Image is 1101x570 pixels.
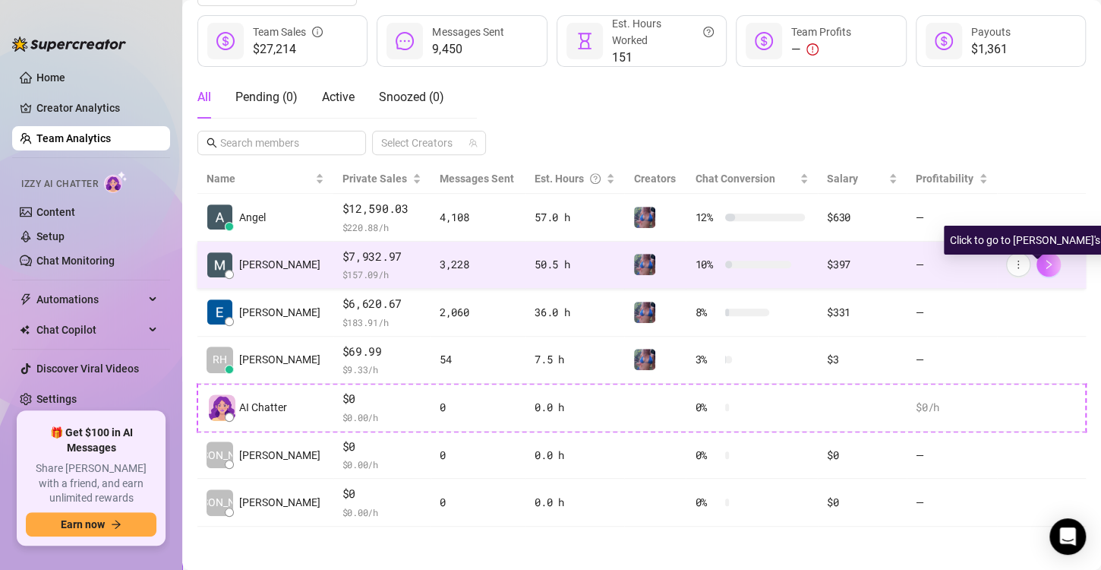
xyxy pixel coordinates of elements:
span: Messages Sent [440,173,514,185]
span: thunderbolt [20,293,32,306]
span: 8 % [695,304,719,321]
div: 0 [440,494,516,511]
span: Profitability [916,173,973,185]
span: 12 % [695,209,719,226]
img: Jaylie [634,302,655,323]
span: info-circle [312,24,323,40]
img: izzy-ai-chatter-avatar-DDCN_rTZ.svg [209,394,235,421]
span: $ 220.88 /h [342,220,421,235]
span: arrow-right [111,519,121,530]
div: 54 [440,351,516,368]
img: Jaylie [634,254,655,275]
span: [PERSON_NAME] [239,494,320,511]
div: 2,060 [440,304,516,321]
div: $630 [827,209,898,226]
td: — [907,432,997,480]
div: Open Intercom Messenger [1049,518,1086,555]
a: Team Analytics [36,132,111,144]
span: Automations [36,287,144,312]
span: 151 [612,49,714,67]
input: Search members [220,135,345,151]
img: Angel [207,204,232,230]
th: Name [197,164,333,194]
td: — [907,194,997,242]
a: Chat Monitoring [36,255,115,267]
span: $1,361 [971,40,1011,59]
span: Messages Sent [432,26,503,38]
span: [PERSON_NAME] [239,351,320,368]
span: RH [213,351,227,368]
th: Creators [624,164,686,194]
div: 36.0 h [535,304,615,321]
span: question-circle [703,15,714,49]
span: Name [207,170,312,187]
div: Team Sales [253,24,323,40]
span: 0 % [695,447,719,464]
img: Eunice [207,299,232,325]
div: 0 [440,447,516,464]
div: 0.0 h [535,399,615,416]
span: Salary [827,173,858,185]
span: Snoozed ( 0 ) [379,90,444,104]
span: Share [PERSON_NAME] with a friend, and earn unlimited rewards [26,461,156,506]
span: Payouts [971,26,1011,38]
img: Jaylie [634,349,655,370]
span: $ 0.00 /h [342,410,421,425]
span: dollar-circle [216,32,235,50]
span: team [468,138,478,147]
div: $0 [827,447,898,464]
td: — [907,289,997,337]
span: [PERSON_NAME] [179,494,260,511]
span: dollar-circle [755,32,773,50]
a: Settings [36,393,77,405]
a: Setup [36,230,65,242]
div: 0.0 h [535,447,615,464]
span: search [207,138,217,148]
div: 7.5 h [535,351,615,368]
span: $7,932.97 [342,248,421,266]
span: $ 9.33 /h [342,362,421,377]
span: $ 183.91 /h [342,315,421,330]
span: $ 0.00 /h [342,505,421,520]
span: $0 [342,438,421,456]
button: Earn nowarrow-right [26,512,156,537]
td: — [907,337,997,385]
span: $69.99 [342,343,421,361]
td: — [907,479,997,527]
div: Est. Hours Worked [612,15,714,49]
span: Chat Conversion [695,173,774,185]
span: $6,620.67 [342,295,421,313]
div: 3,228 [440,256,516,273]
td: — [907,242,997,290]
span: hourglass [576,32,594,50]
div: — [791,40,851,59]
div: Est. Hours [535,170,603,187]
span: $ 157.09 /h [342,267,421,282]
span: $0 [342,485,421,503]
span: Angel [239,209,266,226]
div: 0.0 h [535,494,615,511]
div: 50.5 h [535,256,615,273]
span: 0 % [695,399,719,416]
span: Izzy AI Chatter [21,177,98,192]
img: Chat Copilot [20,325,30,335]
span: more [1013,259,1024,270]
img: AI Chatter [104,171,128,193]
span: AI Chatter [239,399,287,416]
span: Active [322,90,355,104]
span: exclamation-circle [806,43,819,55]
span: Team Profits [791,26,851,38]
span: [PERSON_NAME] [179,447,260,464]
a: Discover Viral Videos [36,363,139,375]
span: message [396,32,414,50]
span: $ 0.00 /h [342,457,421,472]
div: $331 [827,304,898,321]
span: right [1043,259,1054,270]
span: question-circle [590,170,601,187]
a: Creator Analytics [36,96,158,120]
span: Chat Copilot [36,318,144,342]
div: $3 [827,351,898,368]
span: [PERSON_NAME] [239,256,320,273]
span: 3 % [695,351,719,368]
div: 57.0 h [535,209,615,226]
